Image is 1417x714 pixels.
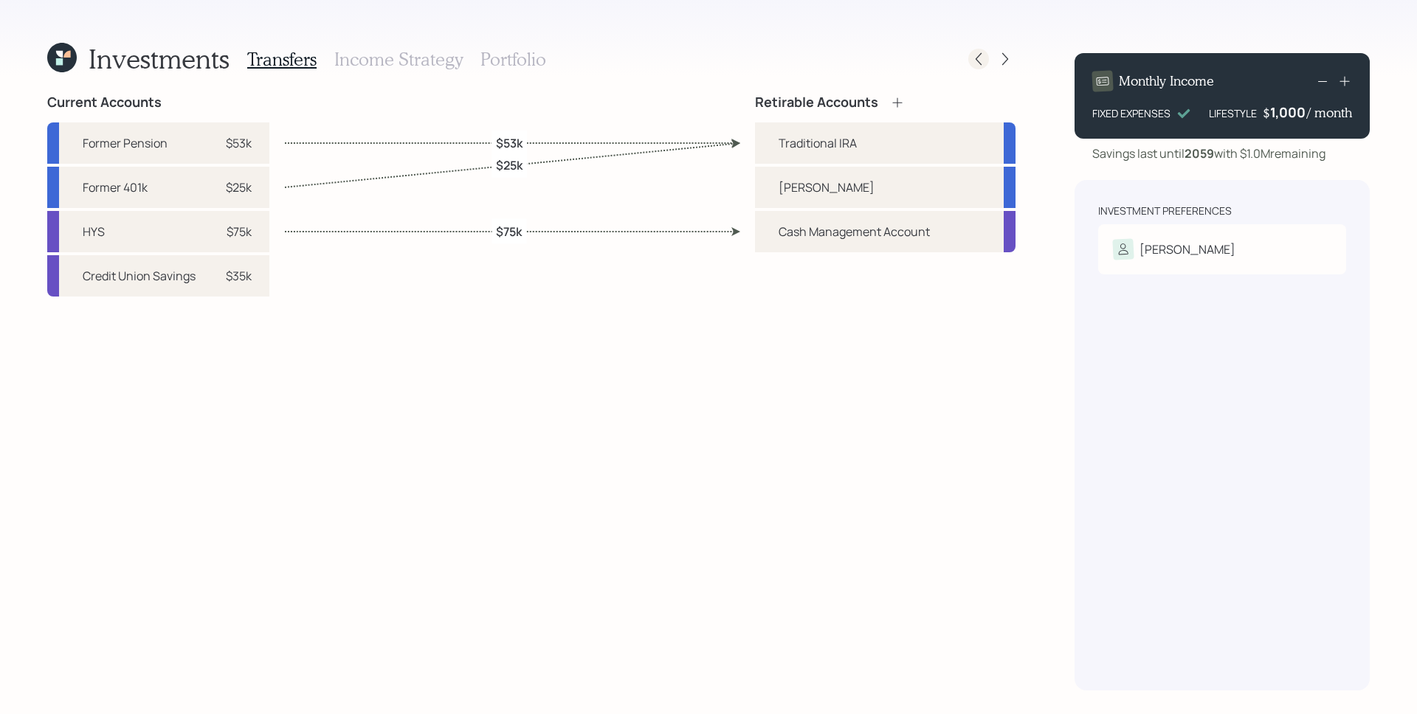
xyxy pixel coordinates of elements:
[1185,145,1214,162] b: 2059
[1140,240,1235,258] div: [PERSON_NAME]
[89,43,230,74] h1: Investments
[83,134,168,152] div: Former Pension
[779,178,875,196] div: [PERSON_NAME]
[83,178,148,196] div: Former 401k
[1270,103,1307,121] div: 1,000
[1092,145,1325,162] div: Savings last until with $1.0M remaining
[1119,73,1214,89] h4: Monthly Income
[496,134,523,150] label: $53k
[47,94,162,111] h4: Current Accounts
[1263,105,1270,121] h4: $
[226,134,252,152] div: $53k
[1209,105,1257,121] div: LIFESTYLE
[226,267,252,285] div: $35k
[226,178,252,196] div: $25k
[496,157,523,173] label: $25k
[1098,204,1232,218] div: Investment Preferences
[1307,105,1352,121] h4: / month
[247,49,317,70] h3: Transfers
[83,267,196,285] div: Credit Union Savings
[1092,105,1171,121] div: FIXED EXPENSES
[480,49,546,70] h3: Portfolio
[83,223,105,240] div: HYS
[227,223,252,240] div: $75k
[755,94,878,111] h4: Retirable Accounts
[334,49,463,70] h3: Income Strategy
[496,223,522,239] label: $75k
[779,223,930,240] div: Cash Management Account
[779,134,857,152] div: Traditional IRA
